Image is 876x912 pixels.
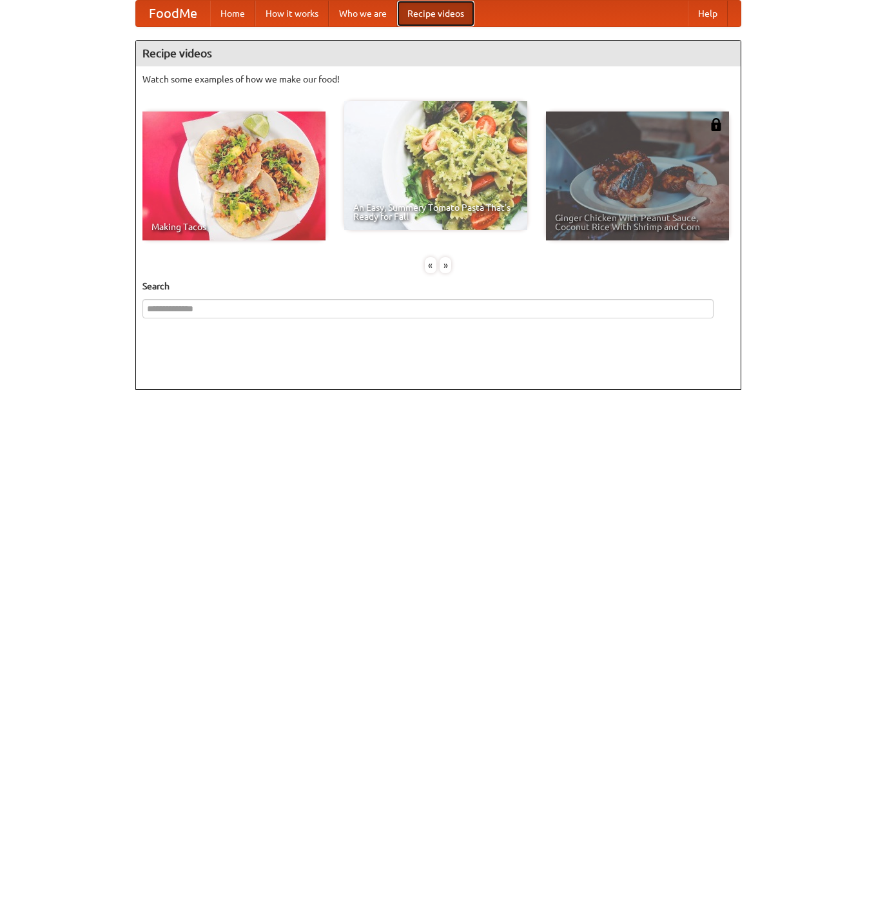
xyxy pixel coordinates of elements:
img: 483408.png [710,118,723,131]
a: An Easy, Summery Tomato Pasta That's Ready for Fall [344,101,527,230]
h4: Recipe videos [136,41,741,66]
a: FoodMe [136,1,210,26]
a: Who we are [329,1,397,26]
a: Making Tacos [142,112,326,240]
span: An Easy, Summery Tomato Pasta That's Ready for Fall [353,203,518,221]
a: Recipe videos [397,1,474,26]
a: Home [210,1,255,26]
p: Watch some examples of how we make our food! [142,73,734,86]
div: « [425,257,436,273]
a: Help [688,1,728,26]
span: Making Tacos [151,222,316,231]
a: How it works [255,1,329,26]
div: » [440,257,451,273]
h5: Search [142,280,734,293]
